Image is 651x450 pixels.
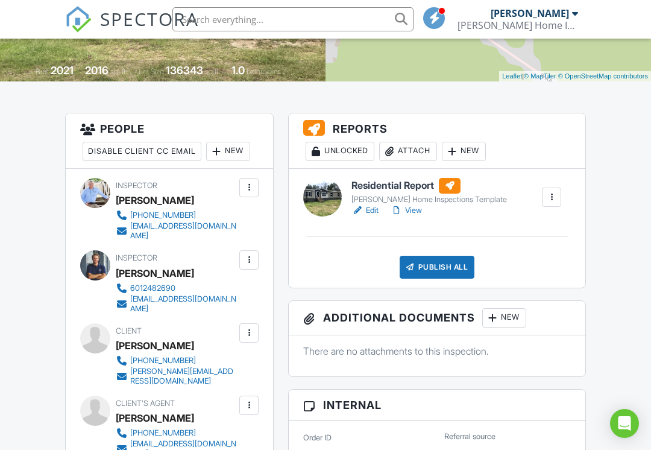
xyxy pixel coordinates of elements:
span: sq.ft. [205,67,220,76]
a: [PHONE_NUMBER] [116,209,236,221]
span: Built [36,67,49,76]
a: SPECTORA [65,16,199,42]
span: sq. ft. [110,67,127,76]
div: [PERSON_NAME] [491,7,569,19]
label: Referral source [444,431,495,442]
a: [PHONE_NUMBER] [116,355,236,367]
span: Lot Size [139,67,164,76]
div: 2021 [51,64,74,77]
div: Unlocked [306,142,374,161]
div: New [442,142,486,161]
h6: Residential Report [351,178,507,194]
div: 6012482690 [130,284,175,293]
div: Attach [379,142,437,161]
div: [PHONE_NUMBER] [130,211,196,220]
a: [EMAIL_ADDRESS][DOMAIN_NAME] [116,221,236,241]
a: [EMAIL_ADDRESS][DOMAIN_NAME] [116,294,236,314]
div: [PERSON_NAME][EMAIL_ADDRESS][DOMAIN_NAME] [130,367,236,386]
a: [PERSON_NAME][EMAIL_ADDRESS][DOMAIN_NAME] [116,367,236,386]
a: Residential Report [PERSON_NAME] Home Inspections Template [351,178,507,204]
div: 2016 [85,64,108,77]
h3: Additional Documents [289,301,585,335]
div: [PERSON_NAME] [116,264,194,282]
a: © MapTiler [524,72,556,80]
a: 6012482690 [116,282,236,294]
a: © OpenStreetMap contributors [558,72,648,80]
a: [PHONE_NUMBER] [116,427,236,439]
div: [PERSON_NAME] [116,337,194,355]
a: Edit [351,204,379,217]
span: SPECTORA [100,6,199,31]
div: Disable Client CC Email [83,142,201,161]
a: [PERSON_NAME] [116,409,194,427]
div: [EMAIL_ADDRESS][DOMAIN_NAME] [130,294,236,314]
h3: Internal [289,390,585,421]
span: Inspector [116,253,157,262]
div: Publish All [400,256,475,279]
div: New [206,142,250,161]
div: [PERSON_NAME] Home Inspections Template [351,195,507,204]
div: [EMAIL_ADDRESS][DOMAIN_NAME] [130,221,236,241]
a: Leaflet [502,72,522,80]
span: Client [116,326,142,335]
div: Open Intercom Messenger [610,409,639,438]
img: The Best Home Inspection Software - Spectora [65,6,92,33]
div: 136343 [166,64,203,77]
div: [PHONE_NUMBER] [130,428,196,438]
div: | [499,71,651,81]
h3: Reports [289,113,585,169]
span: Inspector [116,181,157,190]
div: 1.0 [231,64,245,77]
a: View [391,204,422,217]
span: Client's Agent [116,399,175,408]
p: There are no attachments to this inspection. [303,344,571,358]
div: [PHONE_NUMBER] [130,356,196,366]
div: Gibson Home Inspections LLC [458,19,578,31]
div: New [482,308,526,328]
label: Order ID [303,433,332,443]
input: Search everything... [172,7,414,31]
h3: People [66,113,273,169]
span: bathrooms [247,67,281,76]
div: [PERSON_NAME] [116,191,194,209]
